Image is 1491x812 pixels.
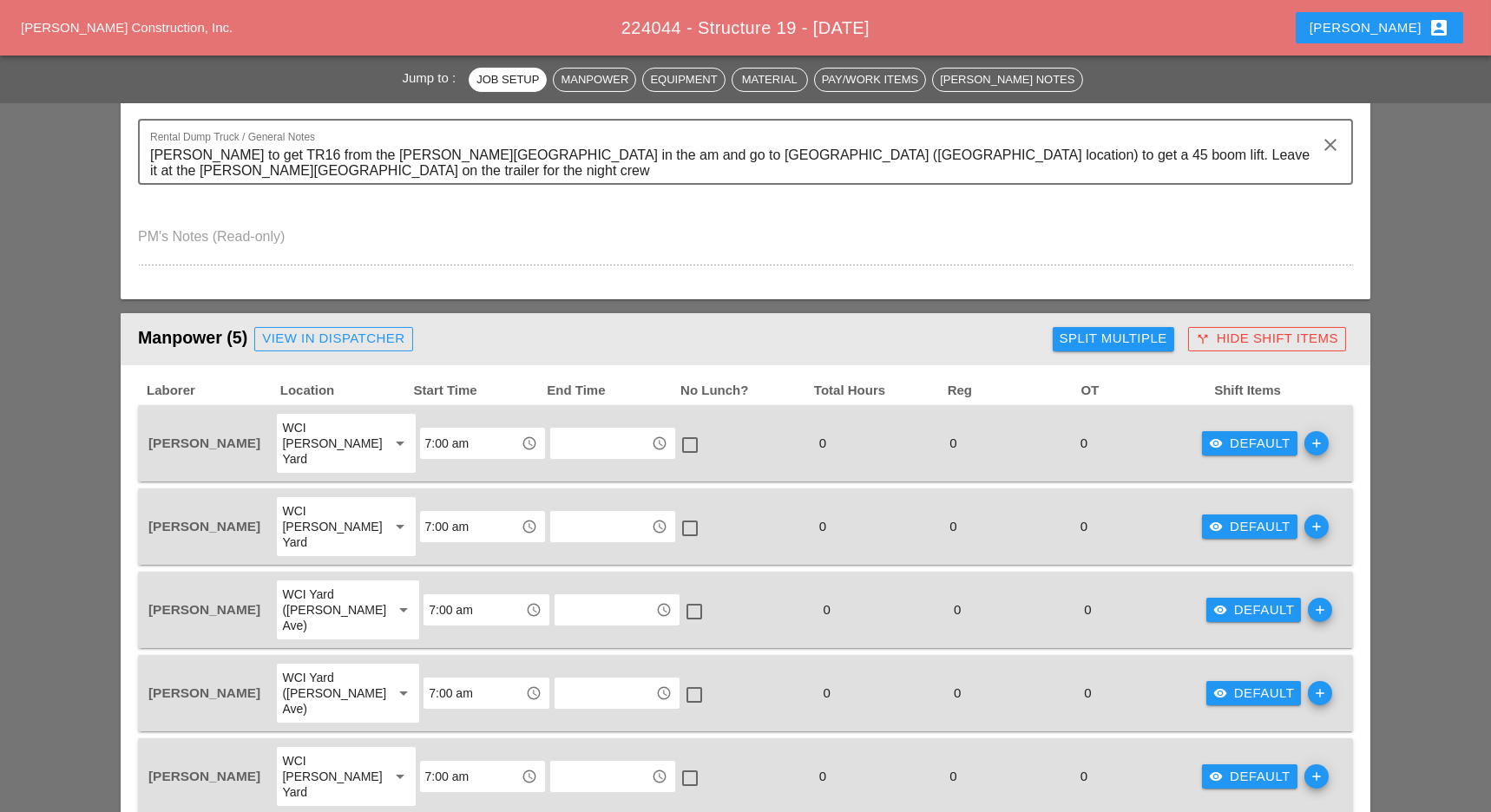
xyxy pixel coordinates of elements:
[282,670,378,717] div: WCI Yard ([PERSON_NAME] Ave)
[656,685,672,701] i: access_time
[1209,434,1291,454] div: Default
[814,68,926,92] button: Pay/Work Items
[522,519,537,534] i: access_time
[739,71,800,88] div: Material
[817,602,837,617] span: 0
[148,602,260,617] span: [PERSON_NAME]
[1060,329,1167,349] div: Split Multiple
[812,519,833,534] span: 0
[282,503,375,550] div: WCI [PERSON_NAME] Yard
[650,71,717,88] div: Equipment
[545,381,679,401] span: End Time
[1209,767,1291,787] div: Default
[1213,684,1295,704] div: Default
[526,602,542,618] i: access_time
[652,519,667,534] i: access_time
[148,519,260,534] span: [PERSON_NAME]
[1308,681,1332,705] i: add
[526,685,542,701] i: access_time
[393,683,414,704] i: arrow_drop_down
[652,435,667,451] i: access_time
[1196,329,1338,349] div: Hide Shift Items
[1304,514,1329,539] i: add
[148,435,260,450] span: [PERSON_NAME]
[1213,600,1295,620] div: Default
[254,327,412,351] a: View in Dispatcher
[279,381,412,401] span: Location
[522,769,537,784] i: access_time
[138,322,1046,357] div: Manpower (5)
[1296,12,1463,43] button: [PERSON_NAME]
[1320,134,1341,155] i: clear
[1209,436,1223,450] i: visibility
[282,753,375,800] div: WCI [PERSON_NAME] Yard
[1308,598,1332,622] i: add
[412,381,546,401] span: Start Time
[393,599,414,620] i: arrow_drop_down
[812,769,833,783] span: 0
[469,68,547,92] button: Job Setup
[1202,514,1297,539] button: Default
[145,381,279,401] span: Laborer
[1213,686,1227,700] i: visibility
[148,685,260,700] span: [PERSON_NAME]
[522,435,537,451] i: access_time
[1209,769,1223,783] i: visibility
[553,68,636,92] button: Manpower
[1209,517,1291,537] div: Default
[1202,764,1297,789] button: Default
[1074,435,1094,450] span: 0
[943,435,963,450] span: 0
[262,329,404,349] div: View in Dispatcher
[1074,769,1094,783] span: 0
[621,18,870,37] span: 224044 - Structure 19 - [DATE]
[932,68,1082,92] button: [PERSON_NAME] Notes
[1079,381,1212,401] span: OT
[817,685,837,700] span: 0
[940,71,1074,88] div: [PERSON_NAME] Notes
[148,769,260,783] span: [PERSON_NAME]
[1209,520,1223,534] i: visibility
[946,381,1080,401] span: Reg
[943,769,963,783] span: 0
[1212,381,1346,401] span: Shift Items
[1213,603,1227,617] i: visibility
[282,586,378,633] div: WCI Yard ([PERSON_NAME] Ave)
[402,70,463,85] span: Jump to :
[390,766,411,787] i: arrow_drop_down
[390,433,411,454] i: arrow_drop_down
[1206,598,1302,622] button: Default
[1206,681,1302,705] button: Default
[1310,17,1449,38] div: [PERSON_NAME]
[1304,431,1329,455] i: add
[150,141,1327,183] textarea: Rental Dump Truck / General Notes
[947,602,968,617] span: 0
[812,381,946,401] span: Total Hours
[812,435,833,450] span: 0
[1196,332,1210,346] i: call_split
[642,68,725,92] button: Equipment
[943,519,963,534] span: 0
[390,516,411,537] i: arrow_drop_down
[1188,327,1346,351] button: Hide Shift Items
[679,381,812,401] span: No Lunch?
[1304,764,1329,789] i: add
[1077,685,1098,700] span: 0
[656,602,672,618] i: access_time
[476,71,539,88] div: Job Setup
[822,71,918,88] div: Pay/Work Items
[561,71,628,88] div: Manpower
[282,420,375,467] div: WCI [PERSON_NAME] Yard
[652,769,667,784] i: access_time
[1077,602,1098,617] span: 0
[1053,327,1174,351] button: Split Multiple
[947,685,968,700] span: 0
[1074,519,1094,534] span: 0
[138,223,1353,265] textarea: PM's Notes (Read-only)
[1202,431,1297,455] button: Default
[21,20,233,35] a: [PERSON_NAME] Construction, Inc.
[1429,17,1449,38] i: account_box
[732,68,808,92] button: Material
